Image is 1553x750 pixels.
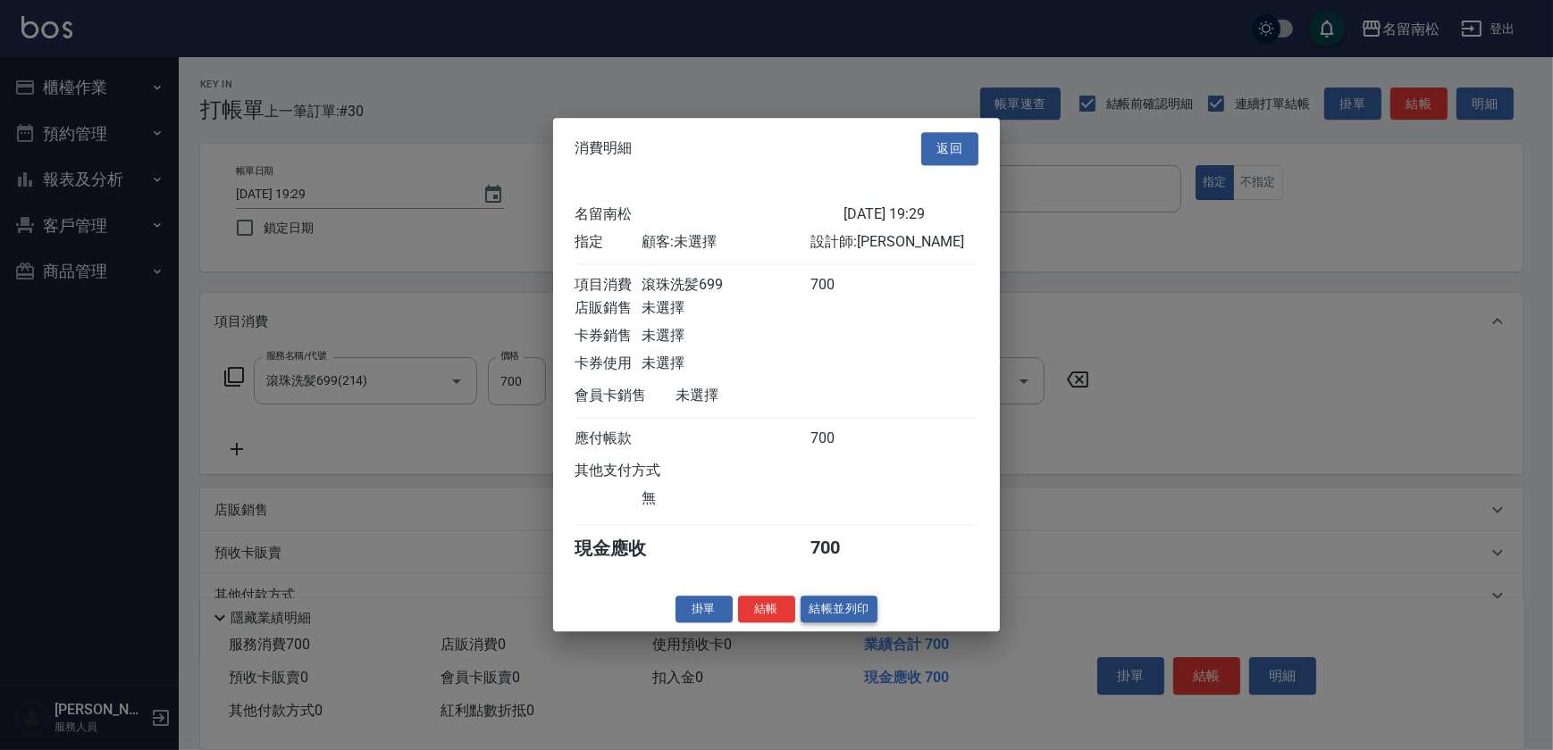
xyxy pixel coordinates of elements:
div: 應付帳款 [575,429,642,448]
div: 會員卡銷售 [575,387,676,405]
button: 掛單 [676,596,733,623]
div: 未選擇 [642,299,810,318]
div: 店販銷售 [575,299,642,318]
div: 未選擇 [642,354,810,373]
div: 設計師: [PERSON_NAME] [810,233,978,252]
button: 返回 [921,132,978,165]
div: 700 [810,537,877,561]
div: 名留南松 [575,205,844,224]
span: 消費明細 [575,140,632,158]
div: 未選擇 [642,327,810,346]
div: 700 [810,429,877,448]
button: 結帳並列印 [801,596,878,623]
div: 項目消費 [575,276,642,295]
div: 滾珠洗髪699 [642,276,810,295]
div: 卡券使用 [575,354,642,373]
div: 無 [642,489,810,508]
div: 卡券銷售 [575,327,642,346]
div: 其他支付方式 [575,462,709,480]
div: 指定 [575,233,642,252]
div: 700 [810,276,877,295]
div: 現金應收 [575,537,676,561]
div: 顧客: 未選擇 [642,233,810,252]
div: [DATE] 19:29 [844,205,978,224]
button: 結帳 [738,596,795,623]
div: 未選擇 [676,387,844,405]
